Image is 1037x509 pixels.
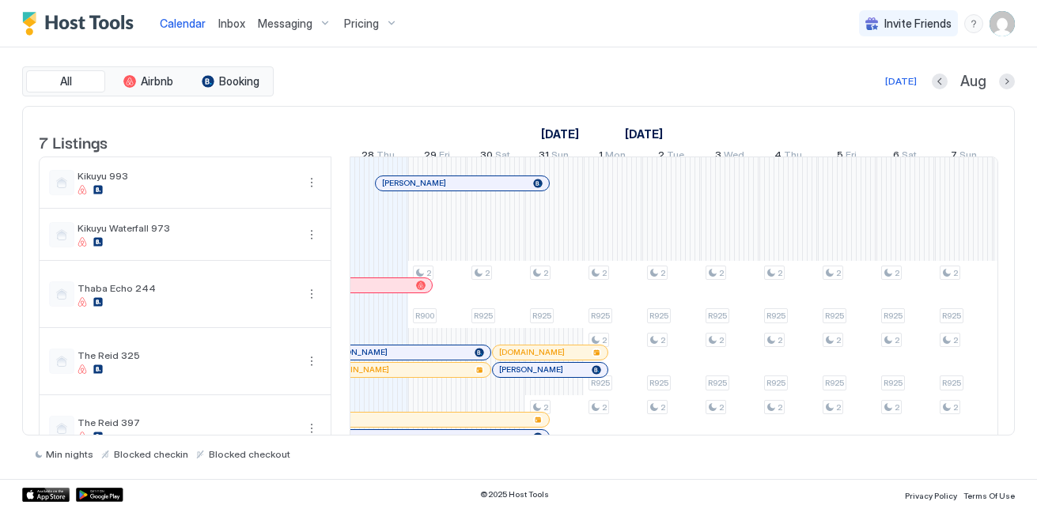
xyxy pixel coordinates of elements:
[539,149,549,165] span: 31
[22,12,141,36] a: Host Tools Logo
[711,145,748,168] a: September 3, 2025
[719,268,724,278] span: 2
[884,17,952,31] span: Invite Friends
[889,145,921,168] a: September 6, 2025
[46,448,93,460] span: Min nights
[649,378,668,388] span: R925
[474,311,493,321] span: R925
[595,145,630,168] a: September 1, 2025
[302,419,321,438] div: menu
[660,335,665,345] span: 2
[905,486,957,503] a: Privacy Policy
[885,74,917,89] div: [DATE]
[22,488,70,502] a: App Store
[942,378,961,388] span: R925
[591,311,610,321] span: R925
[78,170,296,182] span: Kikuyu 993
[480,489,549,500] span: © 2025 Host Tools
[551,149,569,165] span: Sun
[654,145,688,168] a: September 2, 2025
[420,145,454,168] a: August 29, 2025
[344,17,379,31] span: Pricing
[377,149,395,165] span: Thu
[160,15,206,32] a: Calendar
[191,70,270,92] button: Booking
[602,335,607,345] span: 2
[358,145,399,168] a: August 28, 2025
[766,378,785,388] span: R925
[895,402,899,413] span: 2
[39,130,108,153] span: 7 Listings
[219,74,259,89] span: Booking
[426,268,431,278] span: 2
[22,66,274,96] div: tab-group
[324,347,388,357] span: [PERSON_NAME]
[905,491,957,500] span: Privacy Policy
[836,402,841,413] span: 2
[302,352,321,371] div: menu
[382,178,446,188] span: [PERSON_NAME]
[990,11,1015,36] div: User profile
[837,149,843,165] span: 5
[895,268,899,278] span: 2
[953,402,958,413] span: 2
[439,149,450,165] span: Fri
[883,72,919,91] button: [DATE]
[953,335,958,345] span: 2
[108,70,187,92] button: Airbnb
[778,402,782,413] span: 2
[543,402,548,413] span: 2
[302,285,321,304] button: More options
[302,285,321,304] div: menu
[78,282,296,294] span: Thaba Echo 244
[836,268,841,278] span: 2
[218,17,245,30] span: Inbox
[778,335,782,345] span: 2
[415,311,434,321] span: R900
[951,149,957,165] span: 7
[537,123,583,145] a: August 13, 2025
[302,225,321,244] button: More options
[605,149,626,165] span: Mon
[302,173,321,192] button: More options
[591,378,610,388] span: R925
[480,149,493,165] span: 30
[770,145,806,168] a: September 4, 2025
[302,352,321,371] button: More options
[535,145,573,168] a: August 31, 2025
[833,145,861,168] a: September 5, 2025
[784,149,802,165] span: Thu
[836,335,841,345] span: 2
[884,311,903,321] span: R925
[621,123,667,145] a: September 1, 2025
[715,149,721,165] span: 3
[895,335,899,345] span: 2
[26,70,105,92] button: All
[60,74,72,89] span: All
[499,364,563,375] span: [PERSON_NAME]
[902,149,917,165] span: Sat
[963,491,1015,500] span: Terms Of Use
[476,145,514,168] a: August 30, 2025
[825,378,844,388] span: R925
[218,15,245,32] a: Inbox
[964,14,983,33] div: menu
[649,311,668,321] span: R925
[78,417,296,428] span: The Reid 397
[324,364,389,375] span: [DOMAIN_NAME]
[660,402,665,413] span: 2
[602,402,607,413] span: 2
[778,268,782,278] span: 2
[708,311,727,321] span: R925
[960,73,986,91] span: Aug
[209,448,290,460] span: Blocked checkout
[485,268,490,278] span: 2
[258,17,312,31] span: Messaging
[302,225,321,244] div: menu
[959,149,977,165] span: Sun
[658,149,664,165] span: 2
[495,149,510,165] span: Sat
[532,311,551,321] span: R925
[76,488,123,502] a: Google Play Store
